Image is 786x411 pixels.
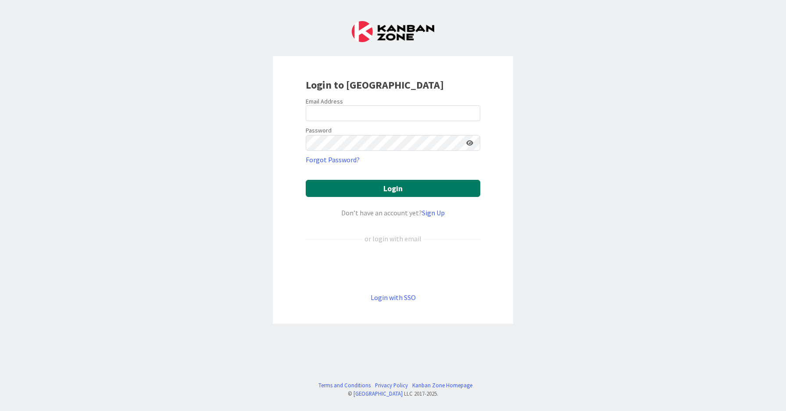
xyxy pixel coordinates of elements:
[306,207,480,218] div: Don’t have an account yet?
[306,126,332,135] label: Password
[412,381,472,390] a: Kanban Zone Homepage
[422,208,445,217] a: Sign Up
[375,381,408,390] a: Privacy Policy
[354,390,403,397] a: [GEOGRAPHIC_DATA]
[352,21,434,42] img: Kanban Zone
[306,97,343,105] label: Email Address
[301,258,485,278] iframe: Sign in with Google Button
[318,381,371,390] a: Terms and Conditions
[306,180,480,197] button: Login
[362,233,424,244] div: or login with email
[371,293,416,302] a: Login with SSO
[306,78,444,92] b: Login to [GEOGRAPHIC_DATA]
[306,154,360,165] a: Forgot Password?
[314,390,472,398] div: © LLC 2017- 2025 .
